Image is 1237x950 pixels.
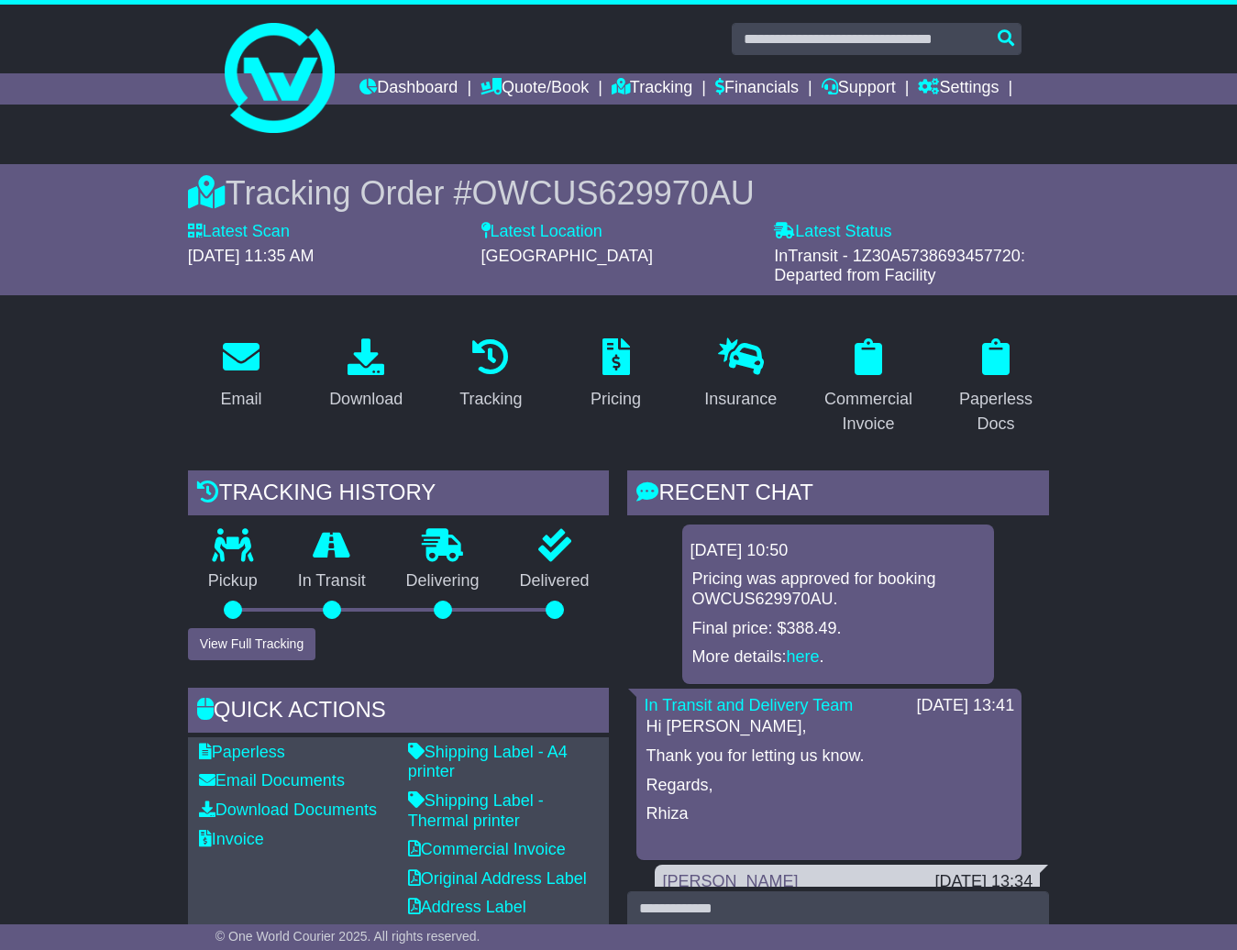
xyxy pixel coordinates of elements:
[715,73,799,105] a: Financials
[317,332,414,418] a: Download
[188,688,610,737] div: Quick Actions
[480,73,589,105] a: Quote/Book
[408,840,566,858] a: Commercial Invoice
[692,332,789,418] a: Insurance
[579,332,653,418] a: Pricing
[955,387,1037,436] div: Paperless Docs
[787,647,820,666] a: here
[704,387,777,412] div: Insurance
[188,222,290,242] label: Latest Scan
[199,743,285,761] a: Paperless
[386,571,500,591] p: Delivering
[329,387,403,412] div: Download
[916,696,1014,716] div: [DATE] 13:41
[591,387,641,412] div: Pricing
[199,830,264,848] a: Invoice
[408,869,587,888] a: Original Address Label
[408,898,526,916] a: Address Label
[691,619,985,639] p: Final price: $388.49.
[188,628,315,660] button: View Full Tracking
[481,222,602,242] label: Latest Location
[774,222,891,242] label: Latest Status
[199,801,377,819] a: Download Documents
[188,470,610,520] div: Tracking history
[934,872,1033,892] div: [DATE] 13:34
[822,73,896,105] a: Support
[447,332,534,418] a: Tracking
[812,332,924,443] a: Commercial Invoice
[612,73,692,105] a: Tracking
[408,791,544,830] a: Shipping Label - Thermal printer
[644,696,853,714] a: In Transit and Delivery Team
[220,387,261,412] div: Email
[627,470,1049,520] div: RECENT CHAT
[824,387,912,436] div: Commercial Invoice
[691,569,985,609] p: Pricing was approved for booking OWCUS629970AU.
[500,571,610,591] p: Delivered
[188,571,278,591] p: Pickup
[188,173,1049,213] div: Tracking Order #
[199,771,345,790] a: Email Documents
[691,647,985,668] p: More details: .
[408,743,568,781] a: Shipping Label - A4 printer
[646,804,1012,824] p: Rhiza
[278,571,386,591] p: In Transit
[943,332,1049,443] a: Paperless Docs
[472,174,755,212] span: OWCUS629970AU
[918,73,999,105] a: Settings
[774,247,1025,285] span: InTransit - 1Z30A5738693457720: Departed from Facility
[208,332,273,418] a: Email
[188,247,315,265] span: [DATE] 11:35 AM
[481,247,653,265] span: [GEOGRAPHIC_DATA]
[459,387,522,412] div: Tracking
[646,776,1012,796] p: Regards,
[359,73,458,105] a: Dashboard
[646,717,1012,737] p: Hi [PERSON_NAME],
[215,929,480,944] span: © One World Courier 2025. All rights reserved.
[646,746,1012,767] p: Thank you for letting us know.
[662,872,798,890] a: [PERSON_NAME]
[690,541,987,561] div: [DATE] 10:50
